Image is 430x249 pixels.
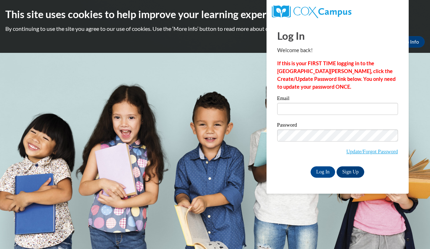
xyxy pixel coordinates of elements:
[277,28,398,43] h1: Log In
[337,166,364,178] a: Sign Up
[346,149,398,154] a: Update/Forgot Password
[277,60,396,90] strong: If this is your FIRST TIME logging in to the [GEOGRAPHIC_DATA][PERSON_NAME], click the Create/Upd...
[277,122,398,129] label: Password
[277,46,398,54] p: Welcome back!
[311,166,335,178] input: Log In
[5,7,425,21] h2: This site uses cookies to help improve your learning experience.
[5,25,425,33] p: By continuing to use the site you agree to our use of cookies. Use the ‘More info’ button to read...
[272,5,351,18] img: COX Campus
[277,96,398,103] label: Email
